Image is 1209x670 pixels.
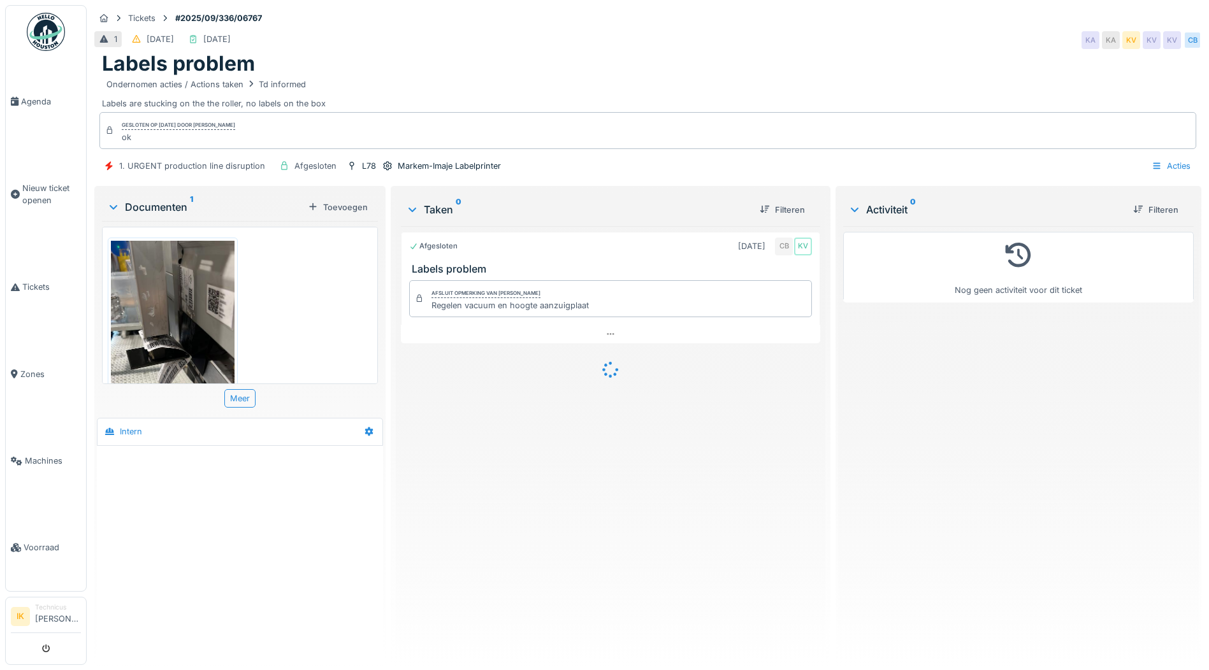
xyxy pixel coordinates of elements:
span: Tickets [22,281,81,293]
h3: Labels problem [412,263,814,275]
div: Intern [120,425,142,438]
a: Nieuw ticket openen [6,145,86,244]
div: ok [122,131,235,143]
div: Meer [224,389,256,408]
div: Technicus [35,602,81,612]
a: IK Technicus[PERSON_NAME] [11,602,81,633]
div: KA [1082,31,1099,49]
div: Markem-Imaje Labelprinter [398,160,501,172]
div: Acties [1146,157,1196,175]
div: Filteren [755,201,810,218]
div: Afgesloten [409,241,458,252]
div: KA [1102,31,1120,49]
li: [PERSON_NAME] [35,602,81,630]
div: Filteren [1128,201,1184,218]
span: Voorraad [24,541,81,553]
div: Ondernomen acties / Actions taken Td informed [106,78,306,90]
a: Voorraad [6,504,86,591]
span: Nieuw ticket openen [22,182,81,206]
sup: 1 [190,199,193,215]
div: 1. URGENT production line disruption [119,160,265,172]
div: KV [1122,31,1140,49]
div: KV [1143,31,1161,49]
a: Tickets [6,244,86,331]
div: 1 [114,33,117,45]
li: IK [11,607,30,626]
img: 7ajcx0wxvpkahnhqyphmpvi9cs6m [111,241,235,460]
div: Afsluit opmerking van [PERSON_NAME] [431,289,540,298]
div: CB [1184,31,1201,49]
sup: 0 [456,202,461,217]
div: [DATE] [147,33,174,45]
div: Taken [406,202,749,217]
div: Tickets [128,12,156,24]
div: Activiteit [848,202,1123,217]
div: Labels are stucking on the the roller, no labels on the box [102,76,1194,110]
div: KV [794,238,812,255]
a: Machines [6,418,86,504]
sup: 0 [910,202,916,217]
div: Afgesloten [294,160,337,172]
span: Machines [25,455,81,467]
div: Toevoegen [303,199,373,216]
div: [DATE] [203,33,231,45]
span: Zones [20,368,81,380]
div: KV [1163,31,1181,49]
h1: Labels problem [102,52,255,76]
span: Agenda [21,96,81,108]
div: L78 [362,160,376,172]
img: Badge_color-CXgf-gQk.svg [27,13,65,51]
div: Regelen vacuum en hoogte aanzuigplaat [431,299,589,311]
div: CB [775,238,793,255]
div: Documenten [107,199,303,215]
div: Nog geen activiteit voor dit ticket [851,238,1185,297]
a: Agenda [6,58,86,145]
div: [DATE] [738,240,765,252]
strong: #2025/09/336/06767 [170,12,267,24]
a: Zones [6,331,86,417]
div: Gesloten op [DATE] door [PERSON_NAME] [122,121,235,130]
